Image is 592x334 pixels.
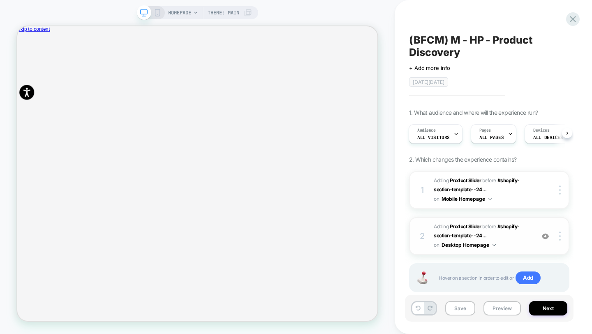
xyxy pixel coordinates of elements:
b: Product Slider [450,223,481,230]
span: Adding [434,177,481,183]
span: Add [516,271,541,285]
span: #shopify-section-template--24... [434,223,520,239]
span: BEFORE [482,177,496,183]
span: on [434,195,439,204]
span: Adding [434,223,481,230]
span: #shopify-section-template--24... [434,177,520,193]
span: Devices [533,128,549,133]
div: 2 [418,229,426,244]
span: Pages [479,128,491,133]
span: All Visitors [417,135,450,140]
b: Product Slider [450,177,481,183]
span: Hover on a section in order to edit or [439,271,560,285]
span: Audience [417,128,436,133]
button: Save [445,301,475,315]
button: Desktop Homepage [442,240,496,250]
button: Next [529,301,567,315]
img: crossed eye [542,233,549,240]
span: on [434,241,439,250]
span: + Add more info [409,65,450,71]
button: Preview [483,301,521,315]
span: 1. What audience and where will the experience run? [409,109,538,116]
div: 1 [418,183,426,197]
img: close [559,232,561,241]
img: down arrow [488,198,492,200]
button: Mobile Homepage [442,194,492,204]
span: ALL DEVICES [533,135,563,140]
img: Joystick [414,271,430,284]
img: down arrow [493,244,496,246]
span: ALL PAGES [479,135,504,140]
span: Theme: MAIN [208,6,239,19]
span: HOMEPAGE [168,6,191,19]
span: [DATE][DATE] [409,77,448,87]
span: (BFCM) M - HP - Product Discovery [409,34,569,58]
span: BEFORE [482,223,496,230]
img: close [559,186,561,195]
span: 2. Which changes the experience contains? [409,156,516,163]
